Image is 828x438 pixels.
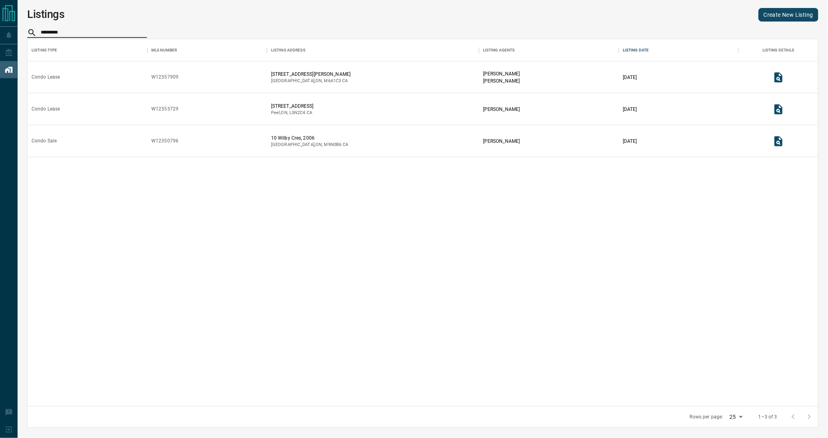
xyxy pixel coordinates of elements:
button: View Listing Details [771,133,786,149]
p: Peel , ON , CA [271,110,314,116]
div: Listing Date [623,39,649,61]
button: View Listing Details [771,101,786,117]
p: 1–3 of 3 [759,414,777,420]
div: Listing Date [619,39,739,61]
p: Rows per page: [690,414,723,420]
div: Listing Type [32,39,57,61]
div: Listing Type [28,39,147,61]
p: [GEOGRAPHIC_DATA] , ON , CA [271,142,349,148]
p: [STREET_ADDRESS][PERSON_NAME] [271,71,351,78]
p: [STREET_ADDRESS] [271,103,314,110]
div: Condo Sale [32,138,57,144]
button: View Listing Details [771,69,786,85]
p: [DATE] [623,106,637,113]
div: 25 [727,411,746,423]
div: Listing Agents [479,39,619,61]
h1: Listings [27,8,65,21]
div: Condo Lease [32,106,60,112]
div: MLS Number [147,39,267,61]
p: [PERSON_NAME] [483,106,520,113]
div: Listing Address [267,39,479,61]
a: Create New Listing [759,8,818,22]
div: MLS Number [151,39,177,61]
span: l5n2c4 [289,110,305,115]
p: [DATE] [623,138,637,145]
div: Listing Agents [483,39,515,61]
span: m9n0b6 [324,142,342,147]
p: 10 Wilby Cres, 2006 [271,134,349,142]
span: m6a1c3 [324,78,341,83]
div: Listing Details [739,39,818,61]
p: [PERSON_NAME] [483,70,520,77]
div: W12350796 [151,138,178,144]
p: [PERSON_NAME] [483,77,520,85]
div: Listing Details [763,39,794,61]
div: Listing Address [271,39,305,61]
p: [GEOGRAPHIC_DATA] , ON , CA [271,78,351,84]
div: Condo Lease [32,74,60,81]
p: [DATE] [623,74,637,81]
p: [PERSON_NAME] [483,138,520,145]
div: W12357909 [151,74,178,81]
div: W12353729 [151,106,178,112]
